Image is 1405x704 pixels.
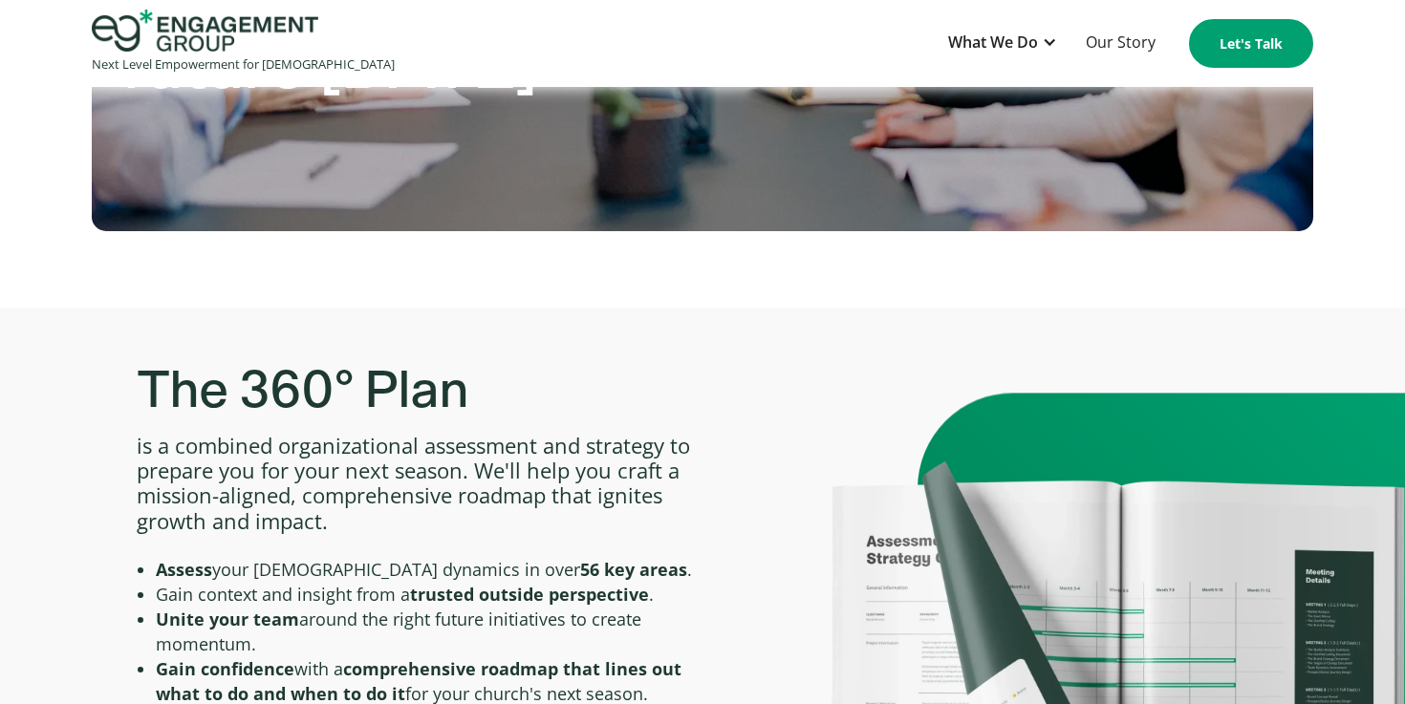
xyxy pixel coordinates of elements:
[1076,20,1165,67] a: Our Story
[156,657,294,680] strong: Gain confidence
[428,77,523,98] span: Organization
[410,583,649,606] strong: trusted outside perspective
[137,433,702,534] p: is a combined organizational assessment and strategy to prepare you for your next season. We'll h...
[156,607,702,656] li: around the right future initiatives to create momentum.
[948,30,1038,55] div: What We Do
[92,10,318,52] img: Engagement Group Logo Icon
[580,558,687,581] strong: 56 key areas
[156,557,702,582] li: your [DEMOGRAPHIC_DATA] dynamics in over .
[92,10,395,77] a: home
[939,20,1067,67] div: What We Do
[137,360,702,423] h3: The 360° Plan
[156,582,702,607] li: Gain context and insight from a .
[1189,19,1313,68] a: Let's Talk
[92,52,395,77] div: Next Level Empowerment for [DEMOGRAPHIC_DATA]
[156,608,299,630] strong: Unite your team
[156,558,212,581] strong: Assess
